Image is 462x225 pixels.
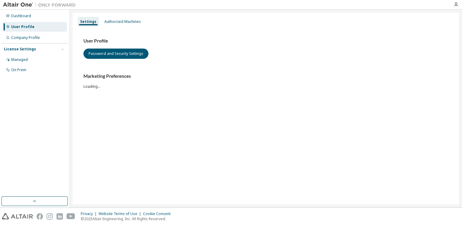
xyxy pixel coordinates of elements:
button: Password and Security Settings [83,49,148,59]
img: Altair One [3,2,79,8]
h3: Marketing Preferences [83,73,448,79]
img: instagram.svg [47,213,53,220]
div: Dashboard [11,14,31,18]
div: Managed [11,57,28,62]
div: Website Terms of Use [99,211,143,216]
img: linkedin.svg [57,213,63,220]
div: Company Profile [11,35,40,40]
img: facebook.svg [37,213,43,220]
div: Cookie Consent [143,211,174,216]
div: Privacy [81,211,99,216]
img: youtube.svg [67,213,75,220]
div: Settings [80,19,96,24]
div: Loading... [83,73,448,89]
div: User Profile [11,24,34,29]
div: License Settings [4,47,36,52]
h3: User Profile [83,38,448,44]
img: altair_logo.svg [2,213,33,220]
div: On Prem [11,68,26,72]
p: © 2025 Altair Engineering, Inc. All Rights Reserved. [81,216,174,221]
div: Authorized Machines [104,19,141,24]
